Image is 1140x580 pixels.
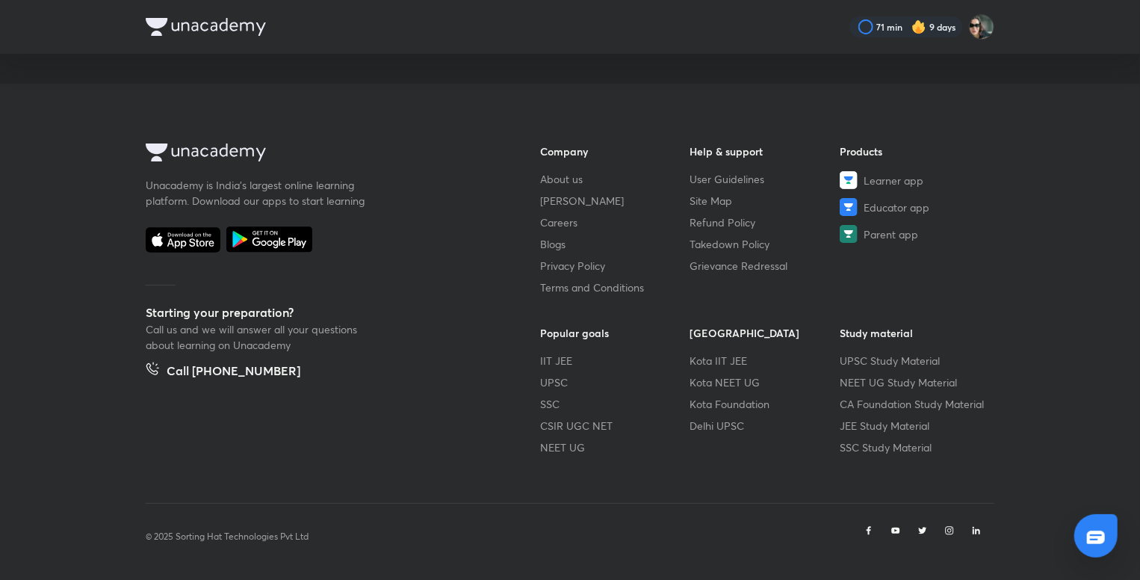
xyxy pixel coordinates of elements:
img: streak [911,19,926,34]
a: SSC Study Material [840,439,990,455]
a: Parent app [840,225,990,243]
h6: Help & support [690,144,840,159]
span: Careers [540,215,577,230]
h6: [GEOGRAPHIC_DATA] [690,325,840,341]
a: Privacy Policy [540,258,690,274]
a: Takedown Policy [690,236,840,252]
img: Learner app [840,171,858,189]
h5: Call [PHONE_NUMBER] [167,362,300,383]
a: Call [PHONE_NUMBER] [146,362,300,383]
img: Company Logo [146,144,266,161]
a: UPSC [540,374,690,390]
a: SSC [540,396,690,412]
h6: Popular goals [540,325,690,341]
a: Blogs [540,236,690,252]
a: About us [540,171,690,187]
h6: Products [840,144,990,159]
img: Parent app [840,225,858,243]
a: Educator app [840,198,990,216]
h5: Starting your preparation? [146,303,492,321]
h6: Study material [840,325,990,341]
a: Kota NEET UG [690,374,840,390]
a: Kota IIT JEE [690,353,840,368]
a: UPSC Study Material [840,353,990,368]
span: Learner app [864,173,923,188]
a: NEET UG [540,439,690,455]
a: Terms and Conditions [540,280,690,295]
p: Unacademy is India’s largest online learning platform. Download our apps to start learning [146,177,370,209]
img: Educator app [840,198,858,216]
a: CSIR UGC NET [540,418,690,434]
img: Company Logo [146,18,266,36]
a: Grievance Redressal [690,258,840,274]
p: Call us and we will answer all your questions about learning on Unacademy [146,321,370,353]
p: © 2025 Sorting Hat Technologies Pvt Ltd [146,530,309,543]
a: NEET UG Study Material [840,374,990,390]
span: Parent app [864,226,918,242]
img: Arihant [969,14,994,40]
a: Delhi UPSC [690,418,840,434]
a: IIT JEE [540,353,690,368]
a: Careers [540,215,690,230]
a: JEE Study Material [840,418,990,434]
a: Kota Foundation [690,396,840,412]
a: CA Foundation Study Material [840,396,990,412]
span: Educator app [864,200,929,215]
h6: Company [540,144,690,159]
a: Refund Policy [690,215,840,230]
a: Company Logo [146,144,492,165]
a: User Guidelines [690,171,840,187]
a: [PERSON_NAME] [540,193,690,209]
a: Learner app [840,171,990,189]
a: Site Map [690,193,840,209]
